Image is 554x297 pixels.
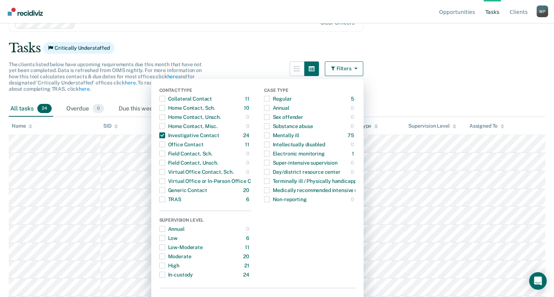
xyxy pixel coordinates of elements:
div: Overdue0 [65,101,105,117]
span: 24 [37,104,52,113]
div: Collateral Contact [159,93,212,105]
div: 0 [351,102,356,114]
div: 0 [246,111,251,123]
div: Sex offender [264,111,303,123]
div: 0 [351,157,356,169]
div: Assigned To [469,123,504,129]
div: All tasks24 [9,101,53,117]
img: Recidiviz [8,8,43,16]
div: Annual [159,223,185,235]
div: Name [12,123,32,129]
div: 24 [243,269,251,281]
button: Profile dropdown button [536,5,548,17]
div: Non-reporting [264,193,307,205]
div: 11 [245,139,251,150]
div: 0 [351,120,356,132]
div: 11 [245,93,251,105]
span: 0 [93,104,104,113]
div: Day/district resource center [264,166,341,178]
div: Office Contact [159,139,204,150]
div: 20 [243,184,251,196]
div: Investigative Contact [159,129,219,141]
div: Home Contact, Misc. [159,120,217,132]
div: Home Contact, Unsch. [159,111,221,123]
div: Terminally ill / Physically handicapped [264,175,362,187]
div: Field Contact, Sch. [159,148,212,159]
div: Supervision Level [159,218,251,224]
div: Due this week0 [117,101,172,117]
div: Annual [264,102,289,114]
div: Home Contact, Sch. [159,102,215,114]
div: 24 [243,129,251,141]
div: Moderate [159,251,192,262]
div: Virtual Office or In-Person Office Contact [159,175,267,187]
div: Generic Contact [159,184,207,196]
div: 1 [352,148,356,159]
div: M P [536,5,548,17]
div: Case Type [264,88,356,94]
div: 20 [243,251,251,262]
div: Low-Moderate [159,241,203,253]
div: 0 [351,166,356,178]
div: 21 [244,260,251,271]
div: 0 [246,120,251,132]
div: Field Contact, Unsch. [159,157,218,169]
a: here [167,74,178,79]
div: Mentally ill [264,129,299,141]
div: 10 [244,102,251,114]
span: The clients listed below have upcoming requirements due this month that have not yet been complet... [9,61,202,92]
button: Filters [325,61,364,76]
div: 6 [246,193,251,205]
div: Open Intercom Messenger [529,272,547,290]
div: Substance abuse [264,120,313,132]
a: here [79,86,89,92]
div: 75 [347,129,356,141]
a: here [125,80,135,86]
span: Critically Understaffed [43,42,115,54]
div: Tasks [9,41,545,56]
div: 0 [351,139,356,150]
div: 0 [351,193,356,205]
div: High [159,260,179,271]
div: Regular [264,93,292,105]
div: Super-intensive supervision [264,157,338,169]
div: 6 [246,232,251,244]
div: Electronic monitoring [264,148,325,159]
div: 0 [246,166,251,178]
div: 11 [245,241,251,253]
div: Supervision Level [408,123,456,129]
div: SID [103,123,118,129]
div: Low [159,232,178,244]
div: Intellectually disabled [264,139,325,150]
div: Virtual Office Contact, Sch. [159,166,234,178]
div: TRAS [159,193,181,205]
div: 0 [246,223,251,235]
div: 5 [351,93,356,105]
div: Contact Type [159,88,251,94]
div: In-custody [159,269,193,281]
div: Medically recommended intensive supervision [264,184,382,196]
div: 0 [246,148,251,159]
div: 0 [246,157,251,169]
div: 0 [351,111,356,123]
